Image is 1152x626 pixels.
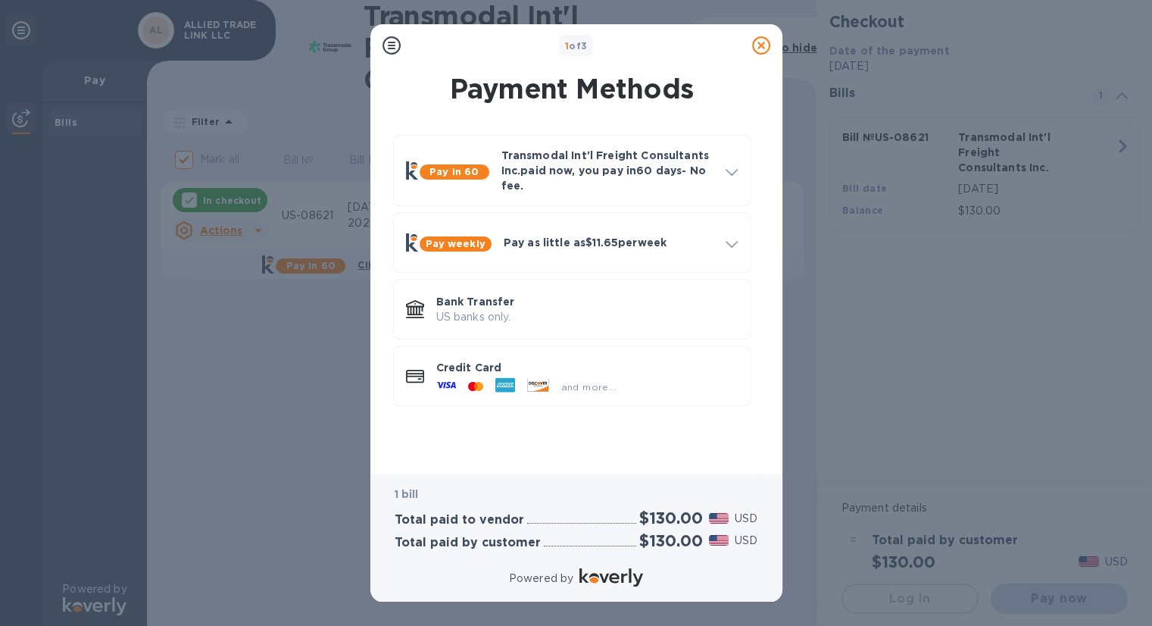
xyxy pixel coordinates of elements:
h3: Total paid to vendor [395,513,524,527]
h3: Total paid by customer [395,536,541,550]
img: USD [709,513,729,524]
p: Transmodal Int'l Freight Consultants Inc. paid now, you pay in 60 days - No fee. [501,148,713,193]
h2: $130.00 [639,509,703,527]
h1: Payment Methods [390,73,754,105]
p: Powered by [509,571,573,587]
img: Logo [579,568,643,587]
b: Pay weekly [426,238,485,249]
span: and more... [561,381,617,393]
p: Pay as little as $11.65 per week [504,235,713,250]
p: USD [735,511,757,527]
b: of 3 [565,40,588,52]
h2: $130.00 [639,531,703,550]
p: USD [735,533,757,549]
p: US banks only. [436,309,738,325]
p: Credit Card [436,360,738,375]
b: Pay in 60 [429,166,479,177]
b: 1 bill [395,488,419,500]
p: Bank Transfer [436,294,738,309]
span: 1 [565,40,569,52]
img: USD [709,535,729,546]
